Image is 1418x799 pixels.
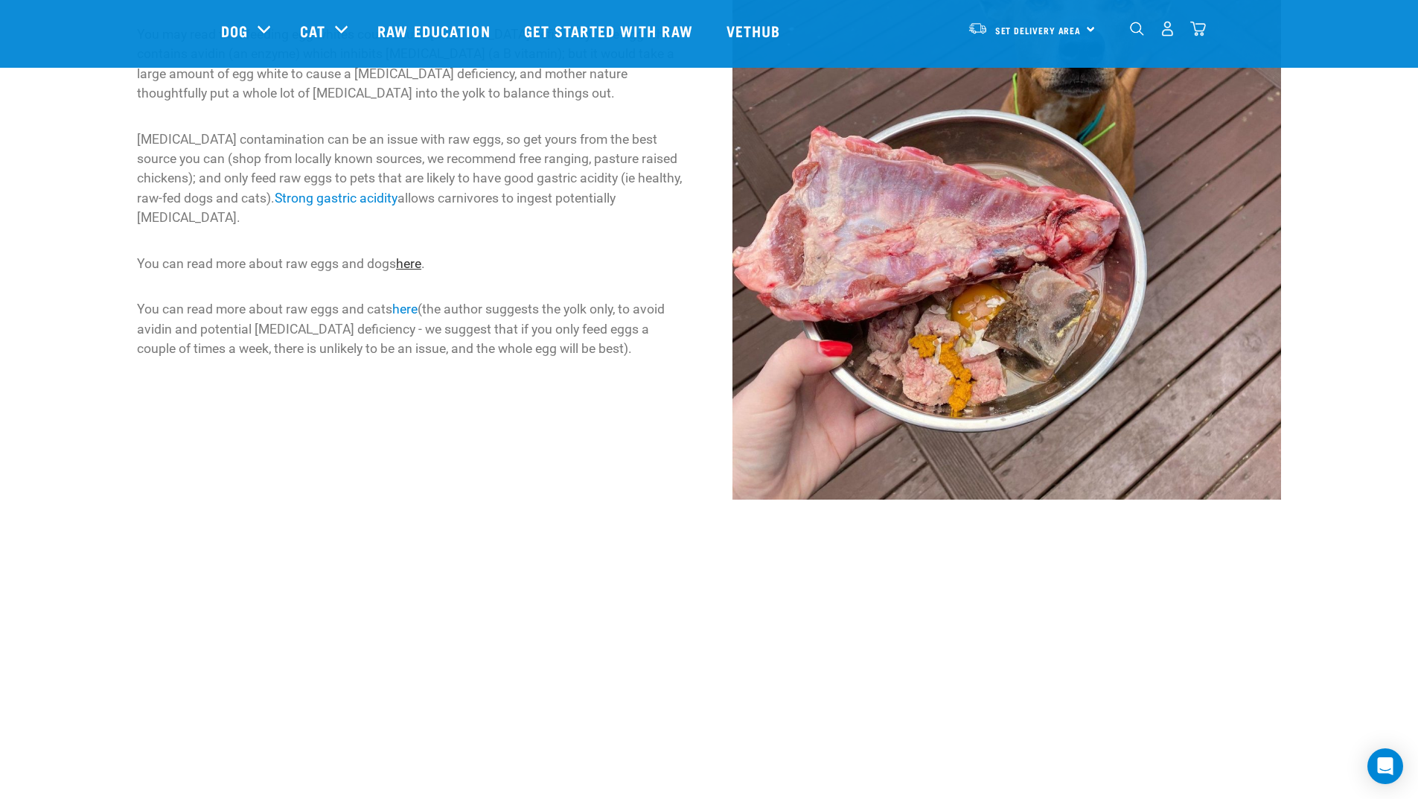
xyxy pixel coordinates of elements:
[363,1,508,60] a: Raw Education
[396,256,421,271] a: here
[300,19,325,42] a: Cat
[392,302,418,316] a: here
[509,1,712,60] a: Get started with Raw
[137,130,685,228] p: [MEDICAL_DATA] contamination can be an issue with raw eggs, so get yours from the best source you...
[995,28,1082,33] span: Set Delivery Area
[275,191,397,206] a: Strong gastric acidity
[968,22,988,35] img: van-moving.png
[1367,748,1403,784] div: Open Intercom Messenger
[1190,21,1206,36] img: home-icon@2x.png
[712,1,799,60] a: Vethub
[137,254,685,273] p: You can read more about raw eggs and dogs .
[221,19,248,42] a: Dog
[137,299,685,358] p: You can read more about raw eggs and cats (the author suggests the yolk only, to avoid avidin and...
[1130,22,1144,36] img: home-icon-1@2x.png
[1160,21,1175,36] img: user.png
